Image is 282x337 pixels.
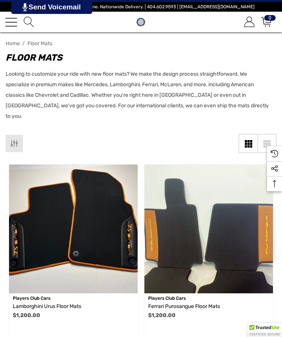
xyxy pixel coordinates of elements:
[23,17,34,27] a: Search
[27,4,255,9] span: Vehicle Marketplace. Shop Online. Nationwide Delivery. | 404.602.9593 | [EMAIL_ADDRESS][DOMAIN_NAME]
[258,134,276,153] a: List View
[144,165,273,293] img: Ferrari Purosangue Floor Mats
[148,293,269,303] p: Players Club Cars
[239,134,258,153] a: Grid View
[9,165,138,293] img: Lamborghini Urus Floor Mats For Sale
[260,17,272,27] a: Cart with 0 items
[23,3,27,11] img: PjwhLS0gR2VuZXJhdG9yOiBHcmF2aXQuaW8gLS0+PHN2ZyB4bWxucz0iaHR0cDovL3d3dy53My5vcmcvMjAwMC9zdmciIHhtb...
[148,303,220,310] span: Ferrari Purosangue Floor Mats
[244,17,255,27] svg: Account
[13,312,40,319] span: $1,200.00
[247,323,282,337] div: TrustedSite Certified
[271,150,278,157] svg: Recently Viewed
[9,165,138,293] a: Lamborghini Urus Floor Mats,$1,200.00
[13,303,81,310] span: Lamborghini Urus Floor Mats
[6,69,269,122] p: Looking to customize your ride with new floor mats? We make the design process straightforward. W...
[271,165,278,172] svg: Social Media
[135,16,147,28] img: Players Club | Cars For Sale
[27,40,52,47] span: Floor Mats
[13,302,134,311] a: Lamborghini Urus Floor Mats,$1,200.00
[148,302,269,311] a: Ferrari Purosangue Floor Mats,$1,200.00
[144,165,273,293] a: Ferrari Purosangue Floor Mats,$1,200.00
[24,17,34,27] svg: Search
[267,180,282,188] svg: Top
[261,17,272,27] svg: Review Your Cart
[5,16,17,28] a: Toggle menu
[13,293,134,303] p: Players Club Cars
[148,312,176,319] span: $1,200.00
[6,37,276,50] nav: Breadcrumb
[5,21,17,22] span: Toggle menu
[6,40,20,47] a: Home
[264,15,276,21] span: 0
[6,51,269,64] h1: Floor Mats
[243,17,255,27] a: Sign in
[27,40,64,47] a: Floor Mats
